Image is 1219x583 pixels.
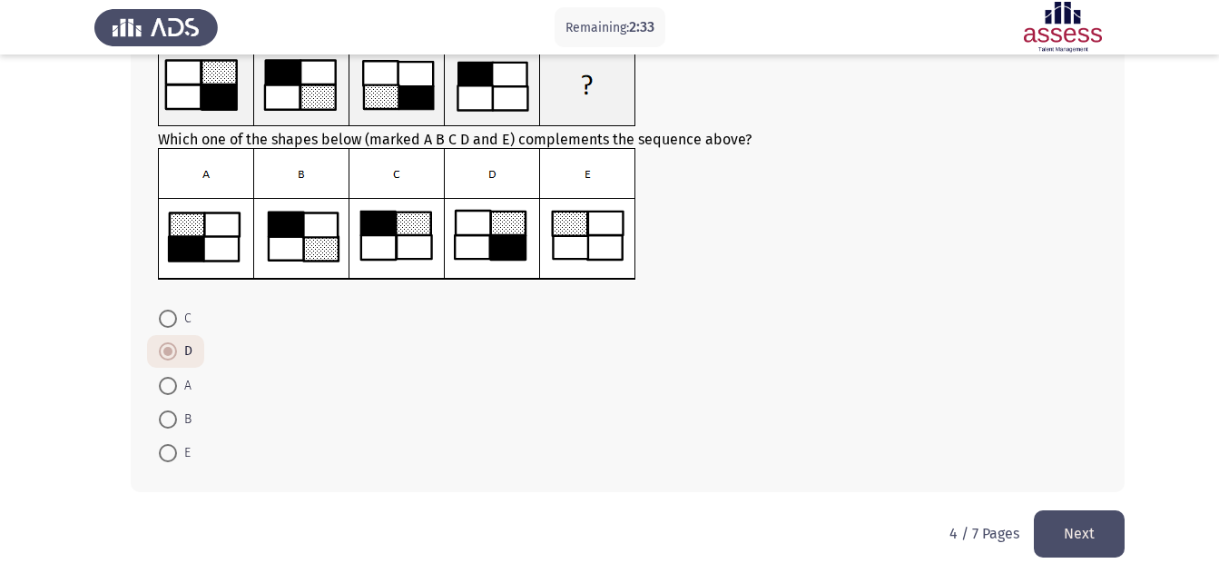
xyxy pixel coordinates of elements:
[177,442,191,464] span: E
[177,375,192,397] span: A
[949,525,1019,542] p: 4 / 7 Pages
[1034,510,1125,557] button: load next page
[177,308,192,330] span: C
[158,148,636,281] img: UkFYYl8wNzNfQi5wbmcxNjkxMzAzMzQyNzc0.png
[94,2,218,53] img: Assess Talent Management logo
[177,409,192,430] span: B
[629,18,654,35] span: 2:33
[1001,2,1125,53] img: Assessment logo of Assessment En (Focus & 16PD)
[177,341,192,362] span: D
[565,16,654,39] p: Remaining:
[158,44,1097,284] div: Which one of the shapes below (marked A B C D and E) complements the sequence above?
[158,44,636,127] img: UkFYYl8wNzNfQS5wbmcxNjkxMzAzMzMzNTAy.png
